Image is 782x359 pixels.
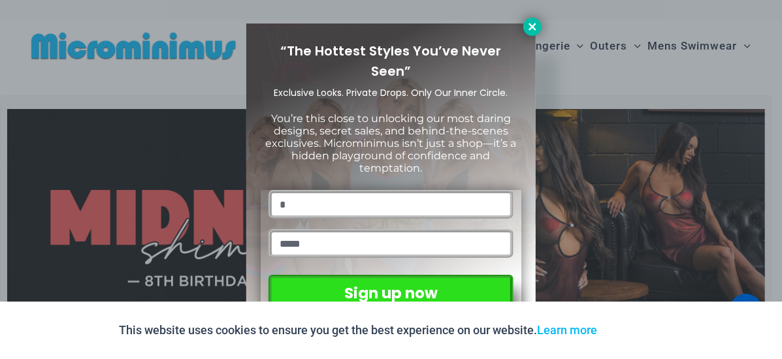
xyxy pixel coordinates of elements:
[538,323,598,337] a: Learn more
[523,18,542,36] button: Close
[269,275,513,312] button: Sign up now
[281,42,502,80] span: “The Hottest Styles You’ve Never Seen”
[120,320,598,340] p: This website uses cookies to ensure you get the best experience on our website.
[608,315,663,346] button: Accept
[266,112,517,175] span: You’re this close to unlocking our most daring designs, secret sales, and behind-the-scenes exclu...
[274,86,508,99] span: Exclusive Looks. Private Drops. Only Our Inner Circle.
